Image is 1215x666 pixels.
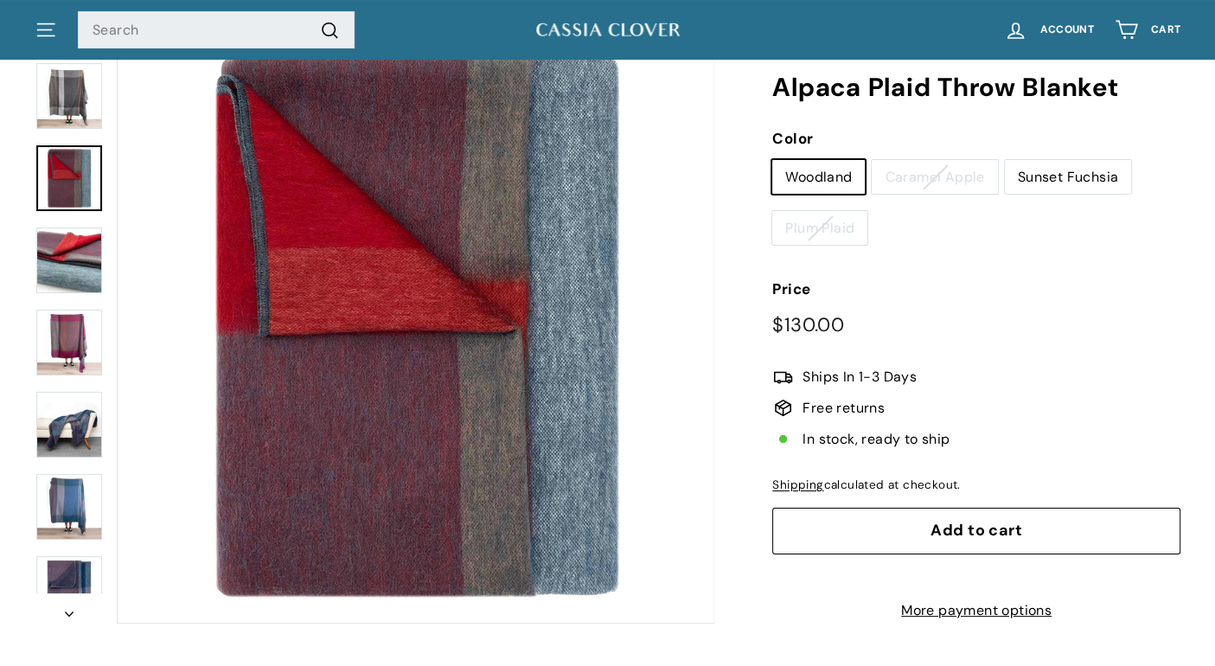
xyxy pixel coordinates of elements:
[772,476,1180,495] div: calculated at checkout.
[36,63,102,129] img: Alpaca Plaid Throw Blanket
[36,392,102,458] img: Alpaca Plaid Throw Blanket
[772,211,867,246] label: Plum Plaid
[994,4,1104,55] a: Account
[772,74,1180,102] h1: Alpaca Plaid Throw Blanket
[36,474,102,540] img: Alpaca Plaid Throw Blanket
[1040,24,1094,35] span: Account
[772,477,823,492] a: Shipping
[772,508,1180,554] button: Add to cart
[803,428,950,451] span: In stock, ready to ship
[78,11,355,49] input: Search
[36,227,102,293] img: Alpaca Plaid Throw Blanket
[35,593,104,624] button: Next
[803,366,917,388] span: Ships In 1-3 Days
[1151,24,1180,35] span: Cart
[772,312,844,337] span: $130.00
[1005,160,1132,195] label: Sunset Fuchsia
[772,160,865,195] label: Woodland
[36,310,102,375] img: Alpaca Plaid Throw Blanket
[803,397,885,419] span: Free returns
[872,160,997,195] label: Caramel Apple
[36,145,102,211] a: Alpaca Plaid Throw Blanket
[36,556,102,622] img: Alpaca Plaid Throw Blanket
[772,599,1180,622] a: More payment options
[1104,4,1191,55] a: Cart
[930,520,1022,541] span: Add to cart
[772,127,1180,150] label: Color
[772,278,1180,301] label: Price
